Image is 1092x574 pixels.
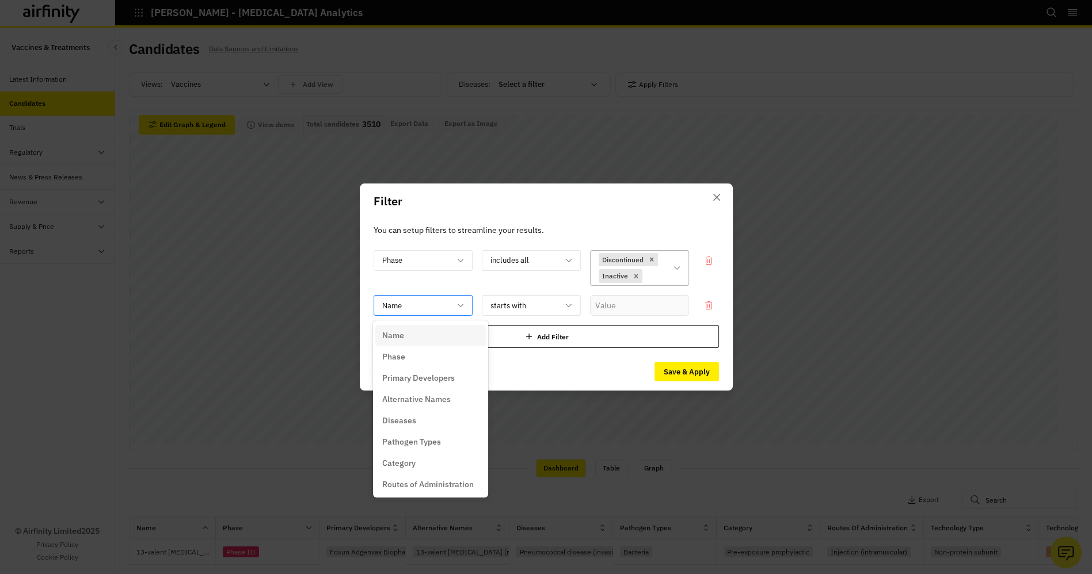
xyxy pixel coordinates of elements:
p: Name [382,330,404,342]
p: Phase [382,351,405,363]
p: Discontinued [602,255,644,265]
header: Filter [360,183,733,219]
p: Primary Developers [382,372,455,384]
p: Routes of Administration [382,479,474,491]
p: You can setup filters to streamline your results. [374,224,719,236]
div: Remove [object Object] [645,253,658,267]
div: Add Filter [374,325,719,348]
button: Save & Apply [655,362,719,381]
input: Value [590,295,689,316]
button: Close [707,188,726,206]
p: Diseases [382,415,416,427]
p: Inactive [602,271,628,281]
div: Remove [object Object] [630,269,642,283]
p: Pathogen Types [382,436,441,448]
p: Category [382,457,416,469]
p: Alternative Names [382,393,451,405]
